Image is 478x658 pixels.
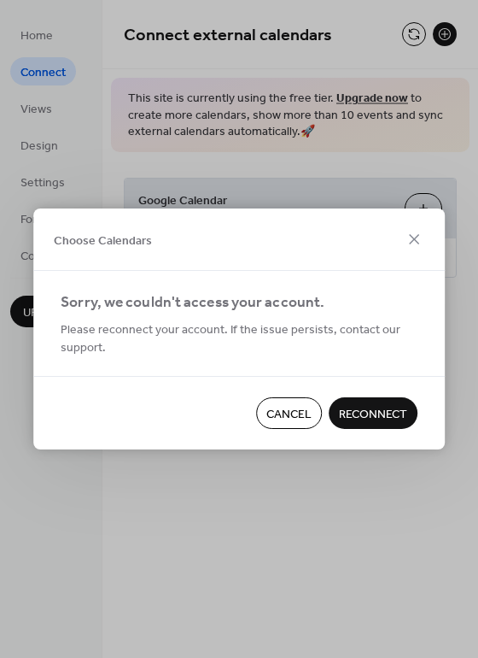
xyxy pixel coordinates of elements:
button: Reconnect [329,397,417,429]
span: Reconnect [339,406,407,424]
span: Please reconnect your account. If the issue persists, contact our support. [61,321,417,357]
span: Choose Calendars [54,232,152,250]
div: Sorry, we couldn't access your account. [61,291,414,315]
span: Cancel [266,406,312,424]
button: Cancel [256,397,322,429]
